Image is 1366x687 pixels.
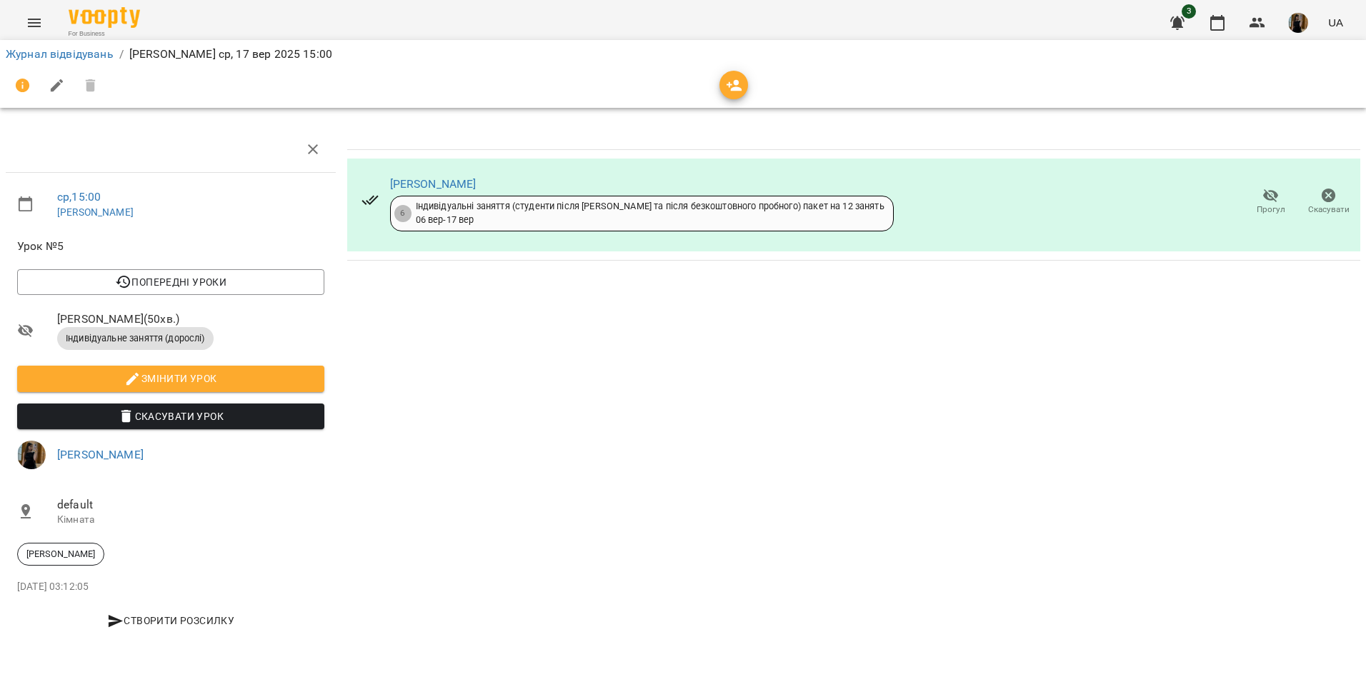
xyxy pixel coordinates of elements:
img: 283d04c281e4d03bc9b10f0e1c453e6b.jpg [17,441,46,469]
a: [PERSON_NAME] [57,206,134,218]
span: Скасувати [1308,204,1350,216]
a: [PERSON_NAME] [390,177,477,191]
span: Змінити урок [29,370,313,387]
p: [PERSON_NAME] ср, 17 вер 2025 15:00 [129,46,332,63]
p: Кімната [57,513,324,527]
div: Індивідуальні заняття (студенти після [PERSON_NAME] та після безкоштовного пробного) пакет на 12 ... [416,200,884,226]
span: UA [1328,15,1343,30]
span: 3 [1182,4,1196,19]
div: [PERSON_NAME] [17,543,104,566]
span: default [57,496,324,513]
p: [DATE] 03:12:05 [17,580,324,594]
span: Урок №5 [17,238,324,255]
button: Прогул [1242,182,1300,222]
button: UA [1322,9,1349,36]
span: [PERSON_NAME] ( 50 хв. ) [57,311,324,328]
span: For Business [69,29,140,39]
img: 283d04c281e4d03bc9b10f0e1c453e6b.jpg [1288,13,1308,33]
span: [PERSON_NAME] [18,548,104,561]
button: Скасувати [1300,182,1357,222]
span: Попередні уроки [29,274,313,291]
span: Індивідуальне заняття (дорослі) [57,332,214,345]
a: [PERSON_NAME] [57,448,144,461]
li: / [119,46,124,63]
button: Змінити урок [17,366,324,391]
button: Menu [17,6,51,40]
span: Прогул [1257,204,1285,216]
a: ср , 15:00 [57,190,101,204]
span: Створити розсилку [23,612,319,629]
button: Попередні уроки [17,269,324,295]
button: Створити розсилку [17,608,324,633]
nav: breadcrumb [6,46,1360,63]
span: Скасувати Урок [29,408,313,425]
button: Скасувати Урок [17,403,324,429]
img: Voopty Logo [69,7,140,28]
a: Журнал відвідувань [6,47,114,61]
div: 6 [394,205,412,222]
